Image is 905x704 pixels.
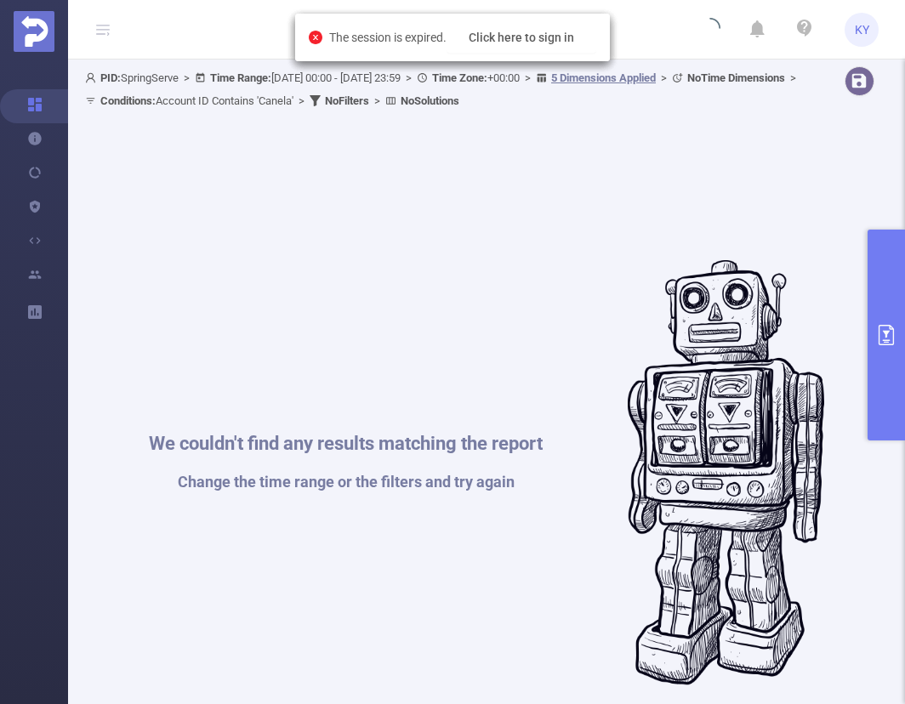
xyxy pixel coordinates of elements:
[447,22,596,53] button: Click here to sign in
[401,71,417,84] span: >
[520,71,536,84] span: >
[100,94,293,107] span: Account ID Contains 'Canela'
[179,71,195,84] span: >
[149,434,543,453] h1: We couldn't find any results matching the report
[85,72,100,83] i: icon: user
[432,71,487,84] b: Time Zone:
[329,31,596,44] span: The session is expired.
[628,260,824,685] img: #
[687,71,785,84] b: No Time Dimensions
[14,11,54,52] img: Protected Media
[100,71,121,84] b: PID:
[149,474,543,490] h1: Change the time range or the filters and try again
[325,94,369,107] b: No Filters
[293,94,310,107] span: >
[369,94,385,107] span: >
[309,31,322,44] i: icon: close-circle
[785,71,801,84] span: >
[551,71,656,84] u: 5 Dimensions Applied
[700,18,720,42] i: icon: loading
[85,71,801,107] span: SpringServe [DATE] 00:00 - [DATE] 23:59 +00:00
[855,13,869,47] span: KY
[210,71,271,84] b: Time Range:
[401,94,459,107] b: No Solutions
[100,94,156,107] b: Conditions :
[656,71,672,84] span: >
